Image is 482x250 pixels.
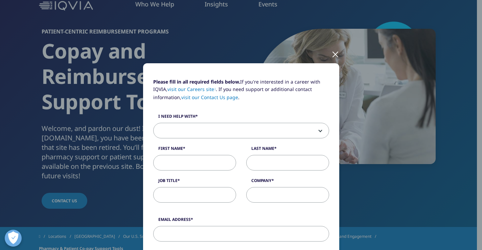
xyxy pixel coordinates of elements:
[153,113,329,123] label: I need help with
[246,145,329,155] label: Last Name
[181,94,238,100] a: visit our Contact Us page
[153,217,329,226] label: Email Address
[167,86,216,92] a: visit our Careers site
[153,78,240,85] strong: Please fill in all required fields below.
[246,178,329,187] label: Company
[153,178,236,187] label: Job Title
[153,145,236,155] label: First Name
[153,78,329,106] p: If you're interested in a career with IQVIA, . If you need support or additional contact informat...
[5,230,22,247] button: Open Preferences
